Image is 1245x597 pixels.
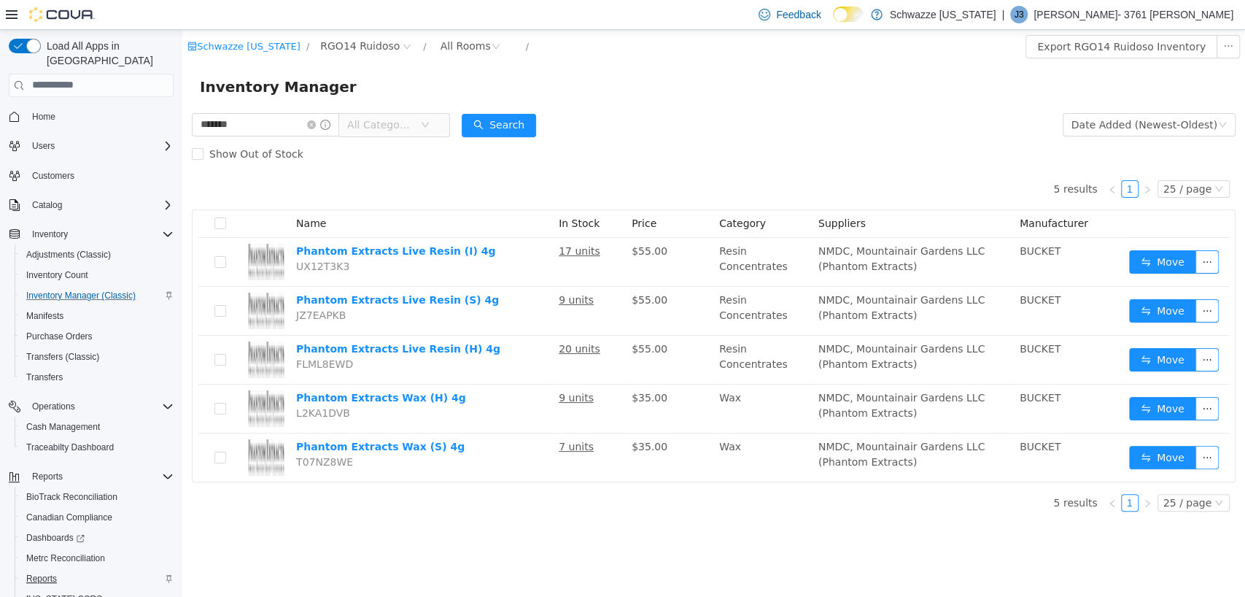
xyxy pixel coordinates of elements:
[939,150,956,168] li: 1
[114,377,168,389] span: L2KA1DVB
[376,411,411,423] u: 7 units
[531,208,630,257] td: Resin Concentrates
[26,107,174,126] span: Home
[947,367,1014,390] button: icon: swapMove
[26,442,114,453] span: Traceabilty Dashboard
[1013,318,1036,342] button: icon: ellipsis
[837,264,878,276] span: BUCKET
[15,569,179,589] button: Reports
[26,371,63,383] span: Transfers
[449,362,485,374] span: $35.00
[32,111,55,123] span: Home
[15,265,179,285] button: Inventory Count
[241,11,244,22] span: /
[376,362,411,374] u: 9 units
[837,215,878,227] span: BUCKET
[947,269,1014,293] button: icon: swapMove
[376,188,417,199] span: In Stock
[26,398,81,415] button: Operations
[26,331,93,342] span: Purchase Orders
[20,369,174,386] span: Transfers
[26,167,80,185] a: Customers
[114,188,144,199] span: Name
[26,137,61,155] button: Users
[843,5,1035,28] button: Export RGO14 Ruidoso Inventory
[20,550,111,567] a: Metrc Reconciliation
[921,464,939,482] li: Previous Page
[26,468,69,485] button: Reports
[114,328,171,340] span: FLML8EWD
[3,136,179,156] button: Users
[837,411,878,423] span: BUCKET
[20,439,174,456] span: Traceabilty Dashboard
[947,318,1014,342] button: icon: swapMove
[20,348,105,366] a: Transfers (Classic)
[3,466,179,487] button: Reports
[26,196,174,214] span: Catalog
[837,362,878,374] span: BUCKET
[20,529,90,547] a: Dashboards
[921,150,939,168] li: Previous Page
[26,512,112,523] span: Canadian Compliance
[1032,469,1041,479] i: icon: down
[981,465,1029,481] div: 25 / page
[114,231,167,242] span: UX12T3K3
[376,215,418,227] u: 17 units
[889,84,1035,106] div: Date Added (Newest-Oldest)
[20,488,174,506] span: BioTrack Reconciliation
[32,471,63,482] span: Reports
[20,369,69,386] a: Transfers
[114,264,317,276] a: Phantom Extracts Live Resin (S) 4g
[947,416,1014,439] button: icon: swapMove
[926,469,934,478] i: icon: left
[947,220,1014,244] button: icon: swapMove
[5,11,118,22] a: icon: shopSchwazze [US_STATE]
[26,351,99,363] span: Transfers (Classic)
[376,264,411,276] u: 9 units
[636,411,802,438] span: NMDC, Mountainair Gardens LLC (Phantom Extracts)
[3,165,179,186] button: Customers
[15,326,179,347] button: Purchase Orders
[871,464,915,482] li: 5 results
[3,106,179,127] button: Home
[32,401,75,412] span: Operations
[21,118,127,130] span: Show Out of Stock
[1032,155,1041,165] i: icon: down
[26,491,117,503] span: BioTrack Reconciliation
[26,108,61,126] a: Home
[15,507,179,528] button: Canadian Compliance
[961,469,969,478] i: icon: right
[20,246,117,263] a: Adjustments (Classic)
[3,224,179,244] button: Inventory
[66,409,102,446] img: Phantom Extracts Wax (S) 4g hero shot
[1015,6,1024,23] span: J3
[926,155,934,164] i: icon: left
[138,90,148,100] i: icon: info-circle
[20,348,174,366] span: Transfers (Classic)
[20,570,63,588] a: Reports
[20,307,174,325] span: Manifests
[124,11,127,22] span: /
[939,464,956,482] li: 1
[1013,269,1036,293] button: icon: ellipsis
[776,7,821,22] span: Feedback
[956,464,974,482] li: Next Page
[449,264,485,276] span: $55.00
[138,8,217,24] span: RGO14 Ruidoso
[32,140,55,152] span: Users
[20,570,174,588] span: Reports
[636,362,802,389] span: NMDC, Mountainair Gardens LLC (Phantom Extracts)
[26,421,100,433] span: Cash Management
[531,355,630,404] td: Wax
[5,12,15,21] i: icon: shop
[66,361,102,397] img: Phantom Extracts Wax (H) 4g hero shot
[956,150,974,168] li: Next Page
[114,411,282,423] a: Phantom Extracts Wax (S) 4g
[1013,416,1036,439] button: icon: ellipsis
[26,196,68,214] button: Catalog
[376,313,418,325] u: 20 units
[114,215,313,227] a: Phantom Extracts Live Resin (I) 4g
[20,529,174,547] span: Dashboards
[26,532,85,544] span: Dashboards
[449,411,485,423] span: $35.00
